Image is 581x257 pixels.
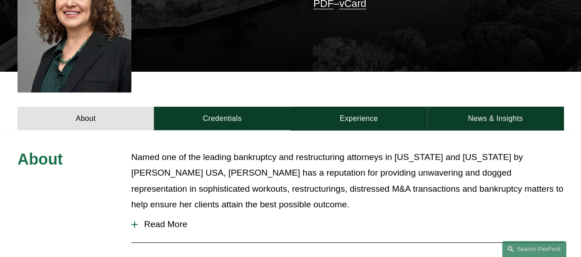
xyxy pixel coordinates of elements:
[17,150,63,168] span: About
[138,219,564,229] span: Read More
[291,107,427,130] a: Experience
[154,107,290,130] a: Credentials
[427,107,564,130] a: News & Insights
[131,212,564,236] button: Read More
[131,149,564,212] p: Named one of the leading bankruptcy and restructuring attorneys in [US_STATE] and [US_STATE] by [...
[17,107,154,130] a: About
[502,241,566,257] a: Search this site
